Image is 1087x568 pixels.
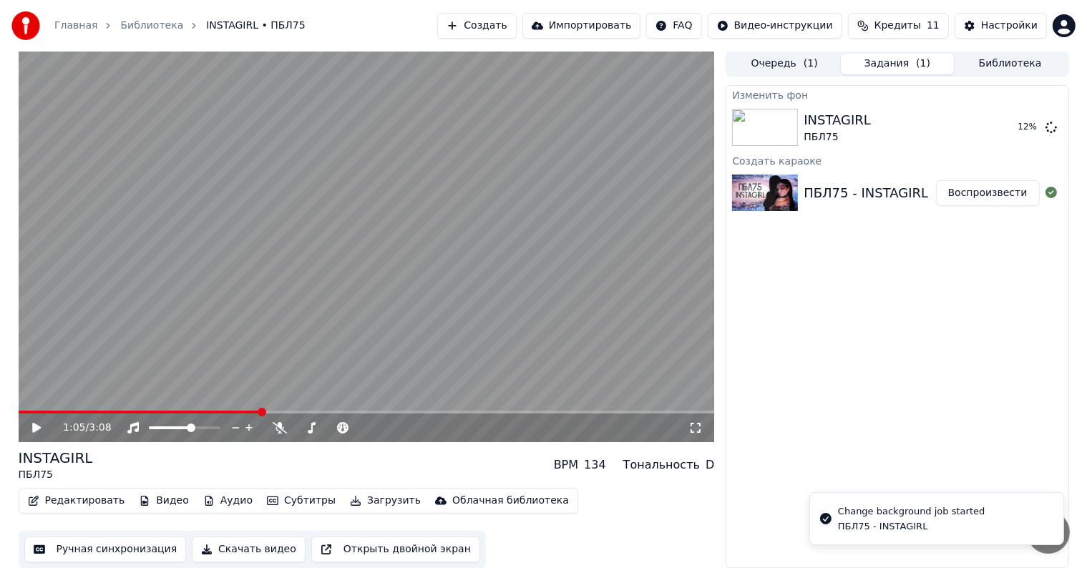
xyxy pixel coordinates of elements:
[19,448,93,468] div: INSTAGIRL
[838,504,985,519] div: Change background job started
[955,13,1047,39] button: Настройки
[344,491,426,511] button: Загрузить
[1018,122,1040,133] div: 12 %
[584,456,606,474] div: 134
[22,491,131,511] button: Редактировать
[89,421,111,435] span: 3:08
[841,54,954,74] button: Задания
[452,494,569,508] div: Облачная библиотека
[874,19,921,33] span: Кредиты
[726,86,1068,103] div: Изменить фон
[437,13,516,39] button: Создать
[261,491,341,511] button: Субтитры
[708,13,842,39] button: Видео-инструкции
[206,19,305,33] span: INSTAGIRL • ПБЛ75
[848,13,949,39] button: Кредиты11
[954,54,1067,74] button: Библиотека
[63,421,85,435] span: 1:05
[981,19,1038,33] div: Настройки
[133,491,195,511] button: Видео
[927,19,940,33] span: 11
[19,468,93,482] div: ПБЛ75
[936,180,1040,206] button: Воспроизвести
[804,130,871,145] div: ПБЛ75
[706,456,714,474] div: D
[554,456,578,474] div: BPM
[728,54,841,74] button: Очередь
[120,19,183,33] a: Библиотека
[916,57,930,71] span: ( 1 )
[11,11,40,40] img: youka
[192,537,306,562] button: Скачать видео
[63,421,97,435] div: /
[24,537,187,562] button: Ручная синхронизация
[522,13,641,39] button: Импортировать
[804,110,871,130] div: INSTAGIRL
[54,19,306,33] nav: breadcrumb
[54,19,97,33] a: Главная
[646,13,701,39] button: FAQ
[623,456,700,474] div: Тональность
[804,57,818,71] span: ( 1 )
[804,183,928,203] div: ПБЛ75 - INSTAGIRL
[311,537,480,562] button: Открыть двойной экран
[198,491,258,511] button: Аудио
[726,152,1068,169] div: Создать караоке
[838,520,985,533] div: ПБЛ75 - INSTAGIRL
